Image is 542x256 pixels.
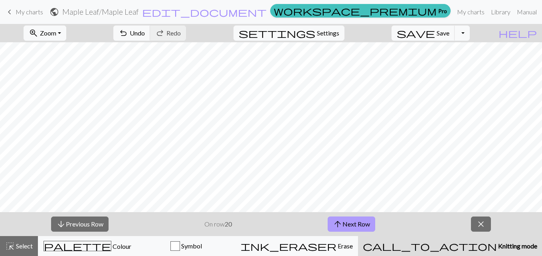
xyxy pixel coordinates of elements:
[514,4,540,20] a: Manual
[454,4,488,20] a: My charts
[5,6,14,18] span: keyboard_arrow_left
[24,26,66,41] button: Zoom
[180,242,202,250] span: Symbol
[239,28,315,38] i: Settings
[5,5,43,19] a: My charts
[5,240,15,252] span: highlight_alt
[498,28,537,39] span: help
[40,29,56,37] span: Zoom
[49,6,59,18] span: public
[44,240,111,252] span: palette
[38,236,137,256] button: Colour
[392,26,455,41] button: Save
[130,29,145,37] span: Undo
[111,242,131,250] span: Colour
[437,29,449,37] span: Save
[317,28,339,38] span: Settings
[51,217,109,232] button: Previous Row
[29,28,38,39] span: zoom_in
[142,6,267,18] span: edit_document
[225,220,232,228] strong: 20
[333,219,342,230] span: arrow_upward
[239,28,315,39] span: settings
[241,240,336,252] span: ink_eraser
[56,219,66,230] span: arrow_downward
[270,4,451,18] a: Pro
[328,217,375,232] button: Next Row
[119,28,128,39] span: undo
[62,7,138,16] h2: Maple Leaf / Maple Leaf
[204,219,232,229] p: On row
[235,236,358,256] button: Erase
[15,242,33,250] span: Select
[233,26,344,41] button: SettingsSettings
[274,5,437,16] span: workspace_premium
[358,236,542,256] button: Knitting mode
[476,219,486,230] span: close
[16,8,43,16] span: My charts
[113,26,150,41] button: Undo
[336,242,353,250] span: Erase
[488,4,514,20] a: Library
[363,240,497,252] span: call_to_action
[137,236,236,256] button: Symbol
[397,28,435,39] span: save
[497,242,537,250] span: Knitting mode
